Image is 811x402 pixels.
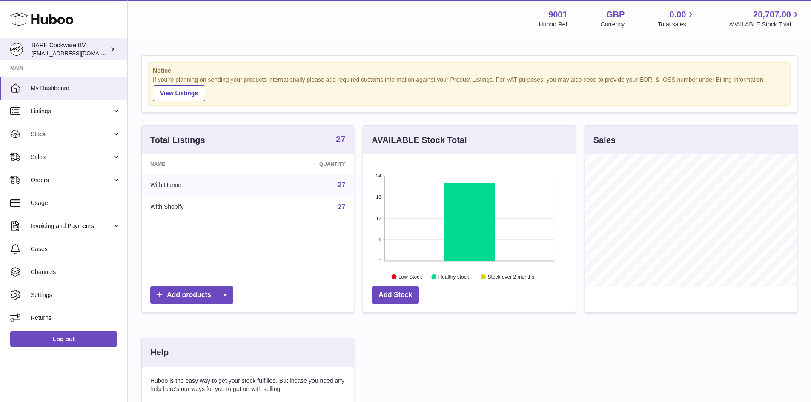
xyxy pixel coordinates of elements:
[153,85,205,101] a: View Listings
[150,347,169,358] h3: Help
[593,134,616,146] h3: Sales
[372,286,419,304] a: Add Stock
[658,9,696,29] a: 0.00 Total sales
[31,245,121,253] span: Cases
[150,134,205,146] h3: Total Listings
[548,9,567,20] strong: 9001
[539,20,567,29] div: Huboo Ref
[670,9,686,20] span: 0.00
[376,173,381,178] text: 24
[10,43,23,56] img: internalAdmin-9001@internal.huboo.com
[142,174,256,196] td: With Huboo
[32,50,125,57] span: [EMAIL_ADDRESS][DOMAIN_NAME]
[376,194,381,200] text: 18
[31,84,121,92] span: My Dashboard
[150,286,233,304] a: Add products
[256,154,354,174] th: Quantity
[153,67,786,75] strong: Notice
[10,331,117,347] a: Log out
[31,222,112,230] span: Invoicing and Payments
[336,135,345,145] a: 27
[606,9,625,20] strong: GBP
[31,268,121,276] span: Channels
[336,135,345,143] strong: 27
[438,274,470,279] text: Healthy stock
[338,203,346,211] a: 27
[142,154,256,174] th: Name
[601,20,625,29] div: Currency
[31,176,112,184] span: Orders
[31,291,121,299] span: Settings
[379,258,381,263] text: 0
[398,274,422,279] text: Low Stock
[372,134,467,146] h3: AVAILABLE Stock Total
[142,196,256,218] td: With Shopify
[31,314,121,322] span: Returns
[31,199,121,207] span: Usage
[32,41,108,57] div: BARE Cookware BV
[153,76,786,101] div: If you're planning on sending your products internationally please add required customs informati...
[729,9,801,29] a: 20,707.00 AVAILABLE Stock Total
[658,20,696,29] span: Total sales
[488,274,534,279] text: Stock over 2 months
[753,9,791,20] span: 20,707.00
[338,181,346,188] a: 27
[729,20,801,29] span: AVAILABLE Stock Total
[31,107,112,115] span: Listings
[379,237,381,242] text: 6
[31,153,112,161] span: Sales
[376,216,381,221] text: 12
[150,377,345,393] p: Huboo is the easy way to get your stock fulfilled. But incase you need any help here's our ways f...
[31,130,112,138] span: Stock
